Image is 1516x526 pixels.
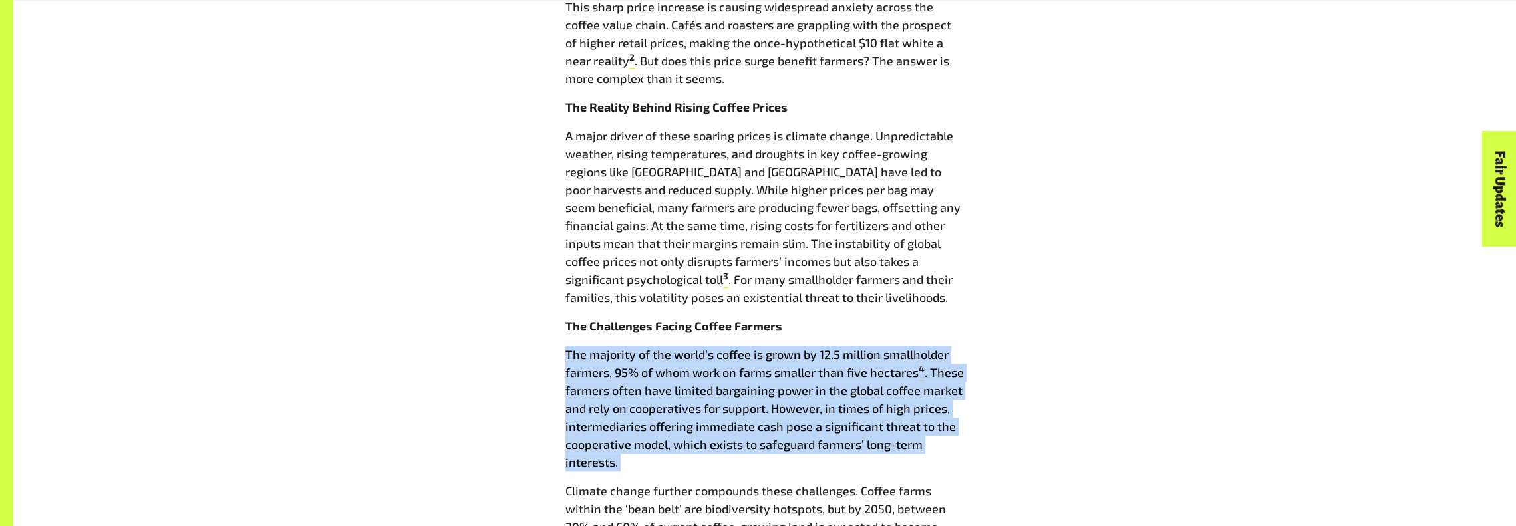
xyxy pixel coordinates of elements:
strong: The Challenges Facing Coffee Farmers [565,319,782,333]
a: 4 [919,365,925,381]
sup: 2 [629,52,635,63]
sup: 4 [919,364,925,374]
a: 2 [629,53,635,69]
strong: The Reality Behind Rising Coffee Prices [565,100,788,114]
p: The majority of the world’s coffee is grown by 12.5 million smallholder farmers, 95% of whom work... [565,346,965,471]
p: A major driver of these soaring prices is climate change. Unpredictable weather, rising temperatu... [565,127,965,307]
sup: 3 [723,271,728,281]
a: 3 [723,272,728,288]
